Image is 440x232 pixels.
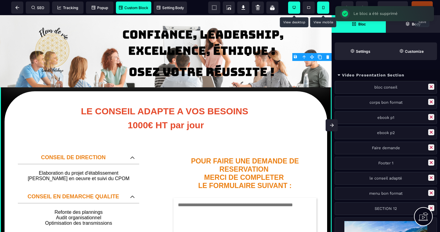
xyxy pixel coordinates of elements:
[24,155,133,166] p: Elaboration du projet d'établissement [PERSON_NAME] en oeuvre et suivi du CPOM
[31,5,44,10] span: SEO
[378,1,408,13] span: Preview
[405,49,424,54] strong: Customize
[332,15,386,33] span: Open Blocks
[335,202,437,215] div: SECTION 12
[335,111,437,124] div: ebook p1
[386,15,440,33] span: Open Layer Manager
[416,5,428,10] span: Publier
[356,49,370,54] strong: Settings
[57,5,78,10] span: Tracking
[223,2,235,14] span: Screenshot
[412,22,421,26] strong: Body
[119,5,148,10] span: Custom Block
[332,70,440,81] div: Video Presentation Section
[386,42,437,60] span: Open Style Manager
[335,187,437,200] div: menu bon format
[382,5,404,10] span: Previsualiser
[208,2,220,14] span: View components
[191,142,301,174] b: POUR FAIRE UNE DEMANDE DE RESERVATION MERCI DE COMPLETER LE FORMULAIRE SUIVANT :
[335,126,437,139] div: ebook p2
[157,5,184,10] span: Setting Body
[335,142,437,154] div: Faire demande
[22,139,124,146] p: CONSEIL DE DIRECTION
[335,157,437,170] div: Footer 1
[335,81,437,94] div: bloc conseil
[92,5,108,10] span: Popup
[335,42,386,60] span: Settings
[335,172,437,185] div: le conseil adapté
[335,96,437,109] div: corps bon format
[81,91,251,115] b: LE CONSEIL ADAPTE A VOS BESOINS 1000€ HT par jour
[24,194,133,211] p: Refonte des plannings Audit organisationnel Optimisation des transmissions
[358,22,366,26] strong: Bloc
[22,178,124,185] p: CONSEIL EN DEMARCHE QUALITE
